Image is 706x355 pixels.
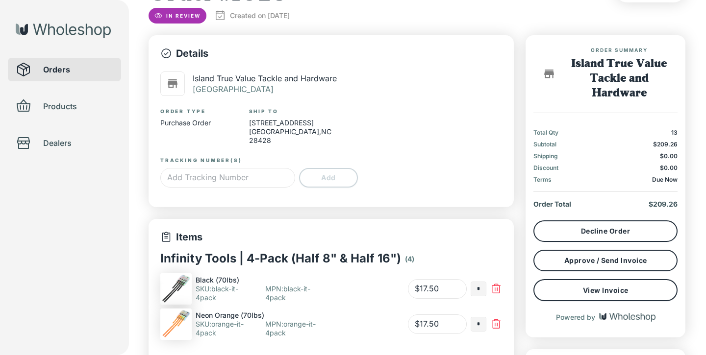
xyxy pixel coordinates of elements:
button: Approve / Send Invoice [533,250,678,271]
img: Wholeshop logo [16,24,111,38]
p: Shipping [533,152,558,160]
span: Order Summary [565,47,674,57]
p: SKU : black-it-4pack [196,284,257,302]
p: Purchase Order [160,118,211,127]
p: Items [160,231,202,243]
p: Infinity Tools | 4-Pack (Half 8" & Half 16") [160,251,401,265]
input: Add Tracking Number [160,168,295,188]
p: Details [160,47,502,60]
img: 4-Pack_Black.png [160,273,192,305]
p: MPN : black-it-4pack [265,284,329,302]
label: Tracking Number(s) [160,157,242,164]
span: $209.26 [653,141,678,148]
div: Orders [8,58,121,81]
p: Discount [533,164,558,172]
p: Neon Orange (70lbs) [196,311,264,320]
div: Dealers [8,131,121,155]
button: Decline Order [533,220,678,242]
p: Black (70lbs) [196,276,239,284]
span: Dealers [43,137,113,149]
button: View Invoice [533,279,678,301]
p: Island True Value Tackle and Hardware [193,73,337,84]
p: 13 [671,129,678,137]
p: Total Qty [533,129,558,137]
div: Products [8,95,121,118]
p: Powered by [556,313,595,321]
span: $209.26 [649,200,678,208]
p: Created on [DATE] [230,11,290,20]
p: SKU : orange-it-4pack [196,320,257,337]
span: Orders [43,64,113,75]
span: Products [43,100,113,112]
label: Order Type [160,108,206,115]
p: [GEOGRAPHIC_DATA] [193,84,337,95]
p: Due Now [652,176,678,184]
label: Ship To [249,108,279,115]
h1: Island True Value Tackle and Hardware [565,57,674,101]
span: $0.00 [660,164,678,171]
p: [STREET_ADDRESS] [249,118,331,127]
p: [GEOGRAPHIC_DATA] , NC 28428 [249,127,331,145]
p: ( 4 ) [405,253,414,265]
p: Order Total [533,200,571,209]
p: Terms [533,176,552,184]
p: Subtotal [533,141,556,148]
img: Wholeshop logo [599,313,656,322]
img: 4-Pack___Orange.png [160,308,192,340]
p: MPN : orange-it-4pack [265,320,329,337]
span: $0.00 [660,152,678,160]
span: In Review [160,13,206,19]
